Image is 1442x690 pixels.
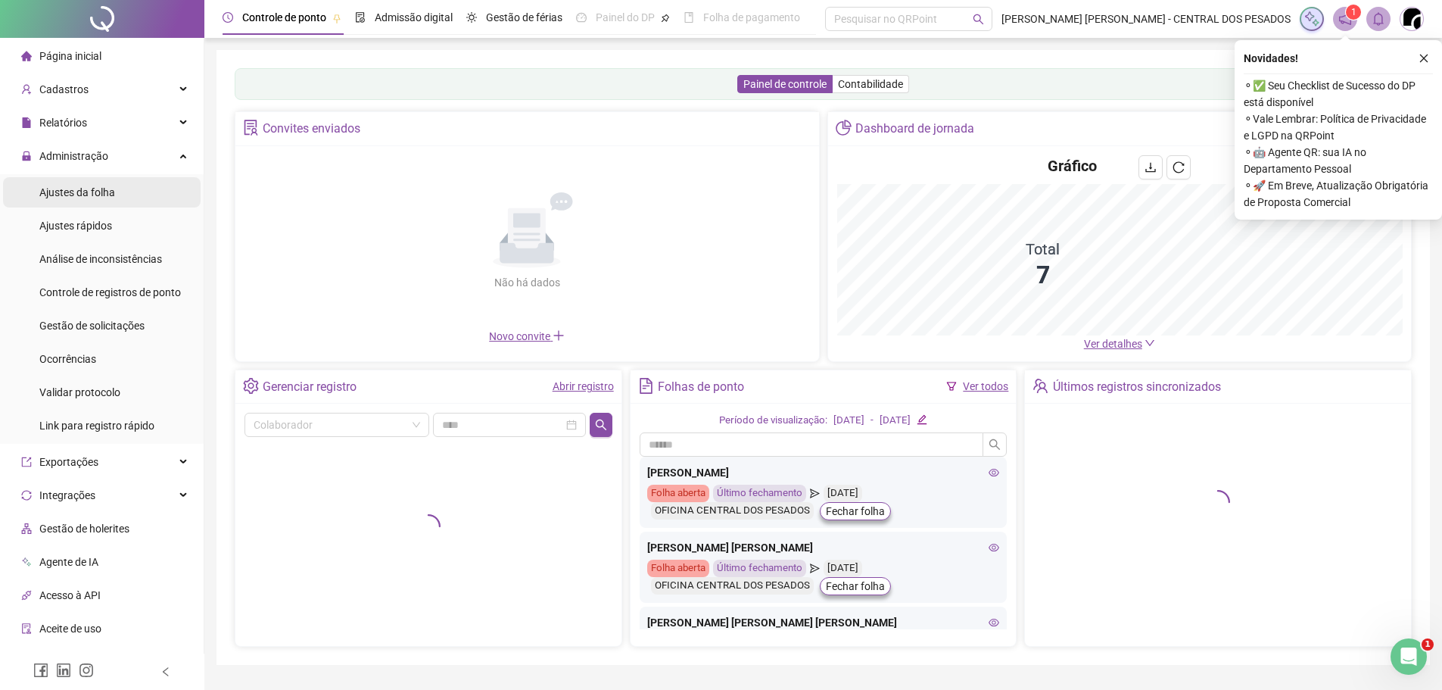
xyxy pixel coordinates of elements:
span: pushpin [661,14,670,23]
span: Painel do DP [596,11,655,23]
span: team [1032,378,1048,394]
span: api [21,590,32,601]
img: 12901 [1400,8,1423,30]
div: [DATE] [880,413,911,429]
span: apartment [21,523,32,534]
span: left [160,667,171,677]
button: Fechar folha [820,577,891,595]
div: - [870,413,874,429]
div: [PERSON_NAME] [647,464,1000,481]
span: send [810,560,820,577]
span: ⚬ 🚀 Em Breve, Atualização Obrigatória de Proposta Comercial [1244,177,1433,211]
div: Últimos registros sincronizados [1053,374,1221,400]
span: Folha de pagamento [703,11,800,23]
div: [PERSON_NAME] [PERSON_NAME] [PERSON_NAME] [647,614,1000,631]
span: solution [243,120,259,136]
span: clock-circle [223,12,233,23]
span: user-add [21,84,32,95]
span: Aceite de uso [39,623,101,635]
span: Link para registro rápido [39,420,154,432]
span: Novo convite [489,330,565,342]
span: Controle de registros de ponto [39,286,181,298]
div: [DATE] [824,485,862,502]
span: sync [21,490,32,501]
div: OFICINA CENTRAL DOS PESADOS [651,577,814,595]
span: eye [989,617,999,628]
iframe: Intercom live chat [1391,638,1427,675]
span: filter [946,381,957,392]
span: sun [466,12,477,23]
span: Controle de ponto [242,11,326,23]
span: [PERSON_NAME] [PERSON_NAME] - CENTRAL DOS PESADOS [1001,11,1291,27]
span: reload [1173,161,1185,173]
span: audit [21,623,32,634]
span: facebook [33,663,48,678]
h4: Gráfico [1048,155,1097,176]
div: Folha aberta [647,560,709,577]
span: book [684,12,694,23]
span: pushpin [332,14,341,23]
span: notification [1338,12,1352,26]
a: Ver todos [963,380,1008,392]
div: Último fechamento [713,560,806,577]
span: Gestão de holerites [39,523,129,535]
span: Acesso à API [39,589,101,601]
span: plus [553,329,565,342]
span: search [973,14,984,25]
span: Integrações [39,489,95,501]
button: Fechar folha [820,502,891,520]
span: file [21,117,32,128]
span: Cadastros [39,83,89,95]
div: Convites enviados [263,116,360,142]
div: Dashboard de jornada [855,116,974,142]
span: Novidades ! [1244,50,1298,67]
span: Painel de controle [743,78,827,90]
span: pie-chart [836,120,852,136]
span: Gestão de solicitações [39,320,145,332]
span: setting [243,378,259,394]
span: loading [413,510,444,542]
span: Relatórios [39,117,87,129]
sup: 1 [1346,5,1361,20]
span: dashboard [576,12,587,23]
span: Contabilidade [838,78,903,90]
div: [PERSON_NAME] [PERSON_NAME] [647,539,1000,556]
span: home [21,51,32,61]
div: OFICINA CENTRAL DOS PESADOS [651,502,814,520]
span: Agente de IA [39,556,98,568]
span: search [595,419,607,431]
div: Último fechamento [713,485,806,502]
span: Admissão digital [375,11,453,23]
span: Ajustes da folha [39,186,115,198]
span: download [1145,161,1157,173]
span: Análise de inconsistências [39,253,162,265]
span: Fechar folha [826,578,885,595]
span: Ajustes rápidos [39,220,112,232]
div: Não há dados [457,274,596,291]
span: eye [989,542,999,553]
span: bell [1372,12,1385,26]
span: edit [917,414,927,424]
span: Exportações [39,456,98,468]
span: down [1145,338,1155,348]
span: search [989,439,1001,451]
span: Gestão de férias [486,11,562,23]
span: file-done [355,12,366,23]
span: export [21,457,32,467]
span: ⚬ Vale Lembrar: Política de Privacidade e LGPD na QRPoint [1244,111,1433,144]
span: Ver detalhes [1084,338,1142,350]
span: close [1419,53,1429,64]
div: Gerenciar registro [263,374,357,400]
a: Abrir registro [553,380,614,392]
div: Período de visualização: [719,413,827,429]
span: Fechar folha [826,503,885,520]
span: Página inicial [39,50,101,62]
span: instagram [79,663,94,678]
span: Administração [39,150,108,162]
div: [DATE] [824,560,862,577]
span: send [810,485,820,502]
span: 1 [1422,638,1434,651]
a: Ver detalhes down [1084,338,1155,350]
div: Folha aberta [647,485,709,502]
span: ⚬ 🤖 Agente QR: sua IA no Departamento Pessoal [1244,144,1433,177]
